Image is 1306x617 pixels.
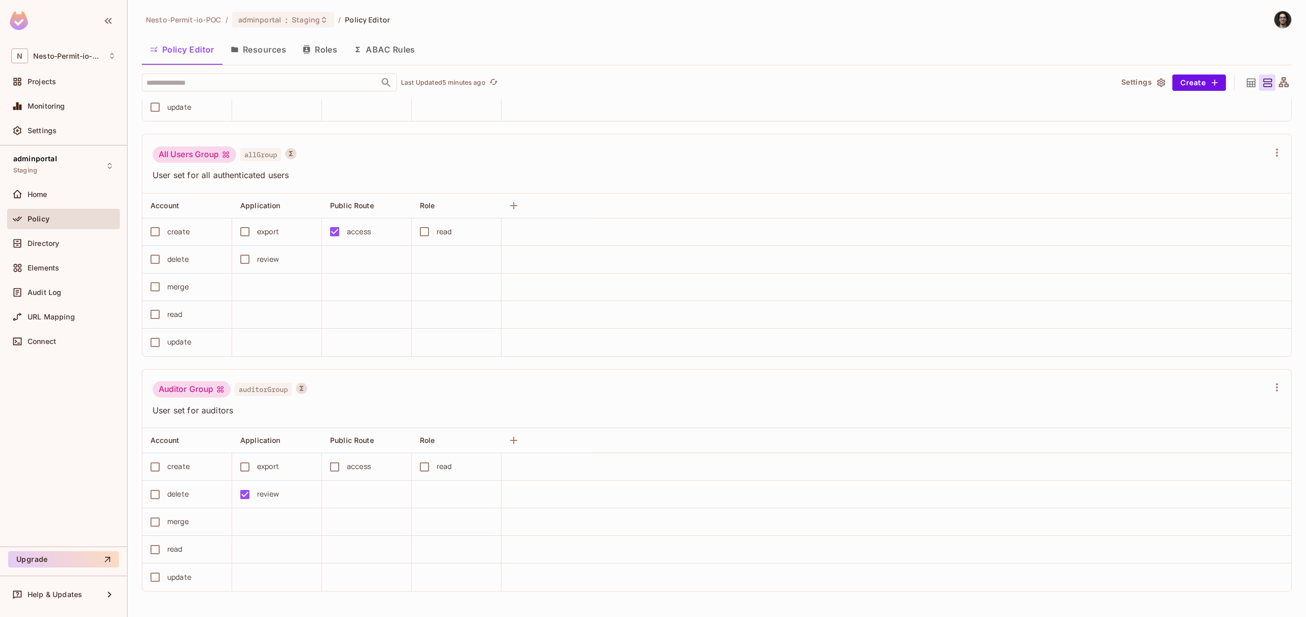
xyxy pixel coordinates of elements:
[28,78,56,86] span: Projects
[379,76,393,90] button: Open
[347,461,371,472] div: access
[235,383,292,396] span: auditorGroup
[153,381,231,398] div: Auditor Group
[33,52,103,60] span: Workspace: Nesto-Permit-io-POC
[225,15,228,24] li: /
[437,461,452,472] div: read
[1172,75,1226,91] button: Create
[345,15,390,24] span: Policy Editor
[240,436,281,445] span: Application
[257,488,279,500] div: review
[150,436,179,445] span: Account
[8,551,119,567] button: Upgrade
[28,127,57,135] span: Settings
[28,313,75,321] span: URL Mapping
[257,461,279,472] div: export
[240,201,281,210] span: Application
[420,436,435,445] span: Role
[28,102,65,110] span: Monitoring
[401,79,486,87] p: Last Updated 5 minutes ago
[437,226,452,237] div: read
[240,148,281,161] span: allGroup
[330,436,374,445] span: Public Route
[338,15,341,24] li: /
[1117,75,1168,91] button: Settings
[28,288,61,297] span: Audit Log
[167,309,183,320] div: read
[347,226,371,237] div: access
[28,264,59,272] span: Elements
[167,254,189,265] div: delete
[486,77,500,89] span: Click to refresh data
[167,461,190,472] div: create
[285,16,288,24] span: :
[28,190,47,199] span: Home
[150,201,179,210] span: Account
[257,226,279,237] div: export
[10,11,28,30] img: SReyMgAAAABJRU5ErkJggg==
[238,15,281,24] span: adminportal
[257,254,279,265] div: review
[153,405,1269,416] span: User set for auditors
[153,146,236,163] div: All Users Group
[294,37,345,62] button: Roles
[28,337,56,345] span: Connect
[167,226,190,237] div: create
[167,102,191,113] div: update
[167,488,189,500] div: delete
[28,215,49,223] span: Policy
[13,155,57,163] span: adminportal
[292,15,320,24] span: Staging
[489,78,498,88] span: refresh
[142,37,222,62] button: Policy Editor
[146,15,221,24] span: the active workspace
[167,336,191,348] div: update
[13,166,37,175] span: Staging
[420,201,435,210] span: Role
[28,239,59,248] span: Directory
[167,572,191,583] div: update
[167,544,183,555] div: read
[330,201,374,210] span: Public Route
[167,516,189,527] div: merge
[345,37,423,62] button: ABAC Rules
[11,48,28,63] span: N
[1274,11,1291,28] img: Francis Pion
[153,169,1269,181] span: User set for all authenticated users
[222,37,294,62] button: Resources
[167,281,189,292] div: merge
[296,383,307,394] button: A User Set is a dynamically conditioned role, grouping users based on real-time criteria.
[488,77,500,89] button: refresh
[285,148,296,159] button: A User Set is a dynamically conditioned role, grouping users based on real-time criteria.
[28,590,82,599] span: Help & Updates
